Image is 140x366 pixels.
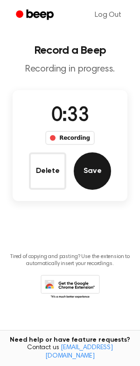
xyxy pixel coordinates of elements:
[74,152,111,190] button: Save Audio Record
[7,253,133,267] p: Tired of copying and pasting? Use the extension to automatically insert your recordings.
[9,6,62,24] a: Beep
[51,106,89,126] span: 0:33
[85,4,131,26] a: Log Out
[7,64,133,75] p: Recording in progress.
[7,45,133,56] h1: Record a Beep
[45,344,113,359] a: [EMAIL_ADDRESS][DOMAIN_NAME]
[6,344,134,360] span: Contact us
[29,152,66,190] button: Delete Audio Record
[45,131,94,145] div: Recording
